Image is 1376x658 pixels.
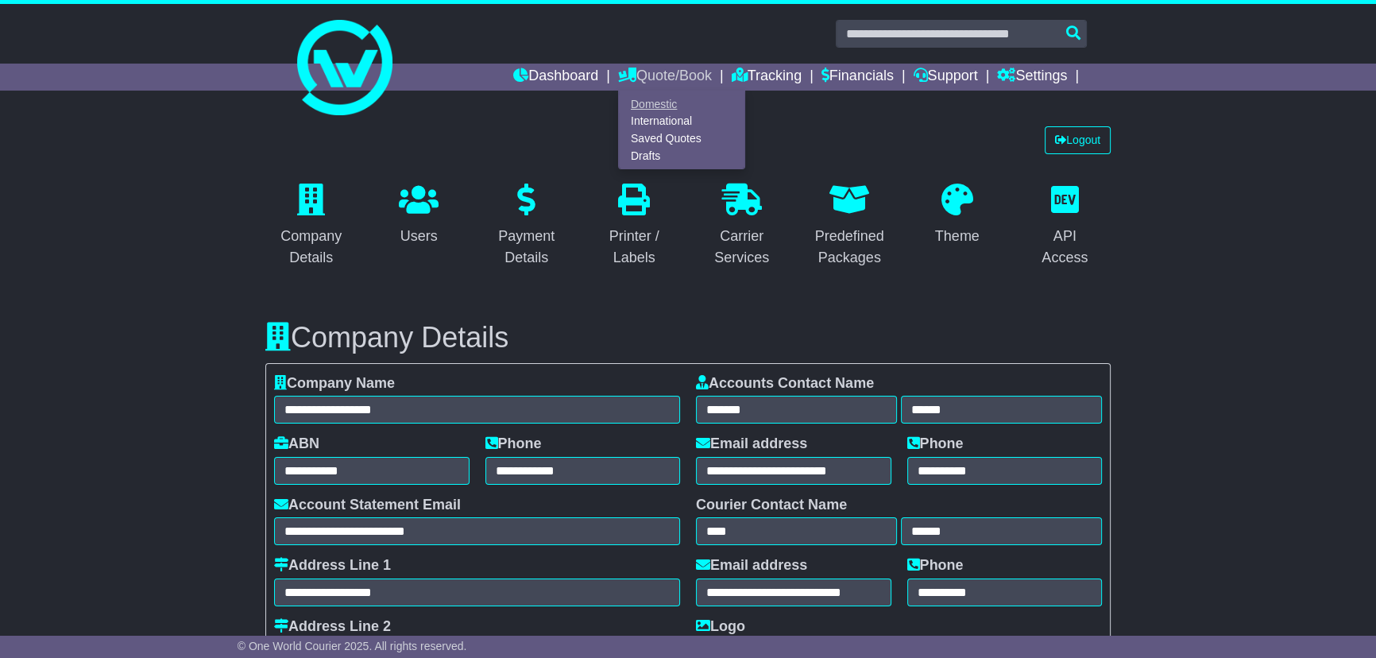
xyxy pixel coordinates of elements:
a: Financials [821,64,894,91]
a: Printer / Labels [589,178,681,274]
a: Logout [1045,126,1111,154]
a: Domestic [619,95,744,113]
label: ABN [274,435,319,453]
label: Email address [696,435,807,453]
label: Accounts Contact Name [696,375,874,393]
span: © One World Courier 2025. All rights reserved. [238,640,467,652]
h3: Company Details [265,322,1111,354]
div: Predefined Packages [814,226,886,269]
a: Users [388,178,449,253]
label: Phone [907,435,964,453]
a: Settings [997,64,1067,91]
a: Theme [925,178,990,253]
div: Company Details [276,226,347,269]
a: Carrier Services [696,178,788,274]
label: Email address [696,557,807,575]
div: Quote/Book [618,91,745,169]
label: Account Statement Email [274,497,461,514]
a: Tracking [732,64,802,91]
a: Saved Quotes [619,130,744,148]
div: Printer / Labels [599,226,671,269]
div: Users [399,226,439,247]
a: Payment Details [481,178,573,274]
a: Quote/Book [618,64,712,91]
label: Phone [907,557,964,575]
a: Company Details [265,178,358,274]
a: Drafts [619,147,744,164]
div: Theme [935,226,980,247]
label: Company Name [274,375,395,393]
label: Address Line 1 [274,557,391,575]
div: Carrier Services [706,226,778,269]
div: Payment Details [491,226,562,269]
label: Logo [696,618,745,636]
div: API Access [1030,226,1101,269]
a: International [619,113,744,130]
a: Predefined Packages [804,178,896,274]
label: Address Line 2 [274,618,391,636]
a: Support [914,64,978,91]
a: API Access [1019,178,1111,274]
label: Phone [485,435,542,453]
label: Courier Contact Name [696,497,847,514]
a: Dashboard [513,64,598,91]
